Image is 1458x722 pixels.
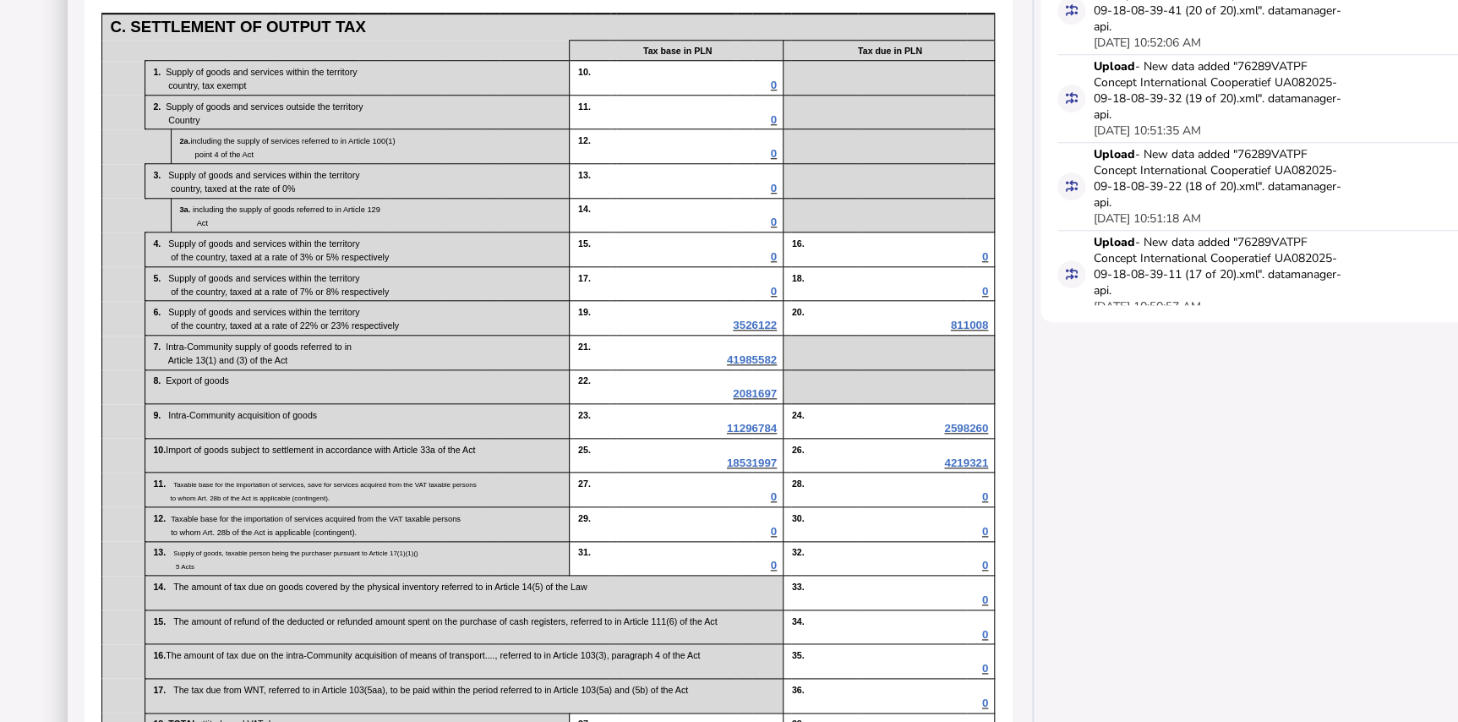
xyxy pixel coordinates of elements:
[771,113,777,126] span: 0
[771,285,777,298] span: 0
[982,559,988,572] span: 0
[1066,92,1078,104] i: Data for this filing changed
[1066,4,1078,16] i: Data for this filing changed
[771,525,777,538] span: 0
[727,457,777,469] span: 18531997
[173,481,488,489] span: Taxable base for the importation of services, save for services acquired from the VAT taxable per...
[176,563,194,571] span: 5 Acts
[578,375,641,386] span: 22.
[727,353,777,366] span: 41985582
[578,547,641,557] span: 31.
[153,238,168,249] span: 4.
[858,46,922,56] span: Tax due in PLN
[951,319,988,331] span: 811008
[982,593,988,606] span: 0
[153,616,173,626] span: 15.
[982,285,988,298] span: 0
[944,422,988,435] span: 2598260
[578,135,641,145] span: 12.
[982,250,988,263] span: 0
[771,182,777,194] span: 0
[153,252,389,262] span: of the country, taxed at a rate of 3% or 5% respectively
[190,137,395,145] span: including the supply of services referred to in Article 100(1)
[792,479,805,489] span: 28.
[153,183,295,194] span: country, taxed at the rate of 0%
[982,697,988,709] span: 0
[1094,58,1347,123] div: - New data added "76289VATPF Concept International Cooperatief UA082025-09-18-08-39-32 (19 of 20)...
[153,307,168,317] span: 6.
[179,150,254,159] span: point 4 of the Act
[153,479,173,489] span: 11.
[1094,234,1347,298] div: - New data added "76289VATPF Concept International Cooperatief UA082025-09-18-08-39-11 (17 of 20)...
[578,238,641,249] span: 15.
[733,319,777,331] span: 3526122
[153,375,166,386] span: 8.
[153,410,168,420] span: 9.
[1094,146,1135,162] strong: Upload
[168,273,359,283] span: Supply of goods and services within the territory
[153,355,287,365] span: Article 13(1) and (3) of the Act
[792,650,805,660] span: 35.
[166,650,700,660] span: The amount of tax due on the intra-Community acquisition of means of transport...., referred to i...
[153,685,173,695] span: 17.
[982,628,988,641] span: 0
[1094,146,1347,211] div: - New data added "76289VATPF Concept International Cooperatief UA082025-09-18-08-39-22 (18 of 20)...
[173,582,587,592] span: The amount of tax due on goods covered by the physical inventory referred to in Article 14(5) of ...
[771,216,777,228] span: 0
[168,170,359,180] span: Supply of goods and services within the territory
[153,101,166,112] span: 2.
[173,550,429,557] span: Supply of goods, taxable person being the purchaser pursuant to Article 17(1)(1)()
[153,445,166,455] span: 10.
[153,513,171,523] span: 12.
[792,273,805,283] span: 18.
[982,490,988,503] span: 0
[166,101,363,112] span: Supply of goods and services outside the territory
[982,525,988,538] span: 0
[792,547,805,557] span: 32.
[153,495,330,502] span: to whom Art. 28b of the Act is applicable (contingent).
[1094,123,1201,139] div: [DATE] 10:51:35 AM
[190,205,380,214] span: including the supply of goods referred to in Article 129
[166,67,357,77] span: Supply of goods and services within the territory
[153,80,246,90] span: country, tax exempt
[171,515,469,523] span: Taxable base for the importation of services acquired from the VAT taxable persons
[166,342,352,352] span: Intra-Community supply of goods referred to in
[166,375,229,386] span: Export of goods
[792,616,805,626] span: 34.
[153,320,399,331] span: of the country, taxed at a rate of 22% or 23% respectively
[1094,58,1135,74] strong: Upload
[153,342,166,352] span: 7.
[727,422,777,435] span: 11296784
[166,445,475,455] span: Import of goods subject to settlement in accordance with Article 33a of the Act
[792,685,805,695] span: 36.
[771,79,777,91] span: 0
[578,479,641,489] span: 27.
[153,547,173,557] span: 13.
[733,387,777,400] span: 2081697
[179,219,208,227] span: Act
[792,513,805,523] span: 30.
[1094,211,1201,227] div: [DATE] 10:51:18 AM
[792,307,805,317] span: 20.
[771,250,777,263] span: 0
[578,170,641,180] span: 13.
[578,101,641,112] span: 11.
[153,170,168,180] span: 3.
[578,204,641,214] span: 14.
[578,342,641,352] span: 21.
[578,513,641,523] span: 29.
[179,205,190,214] span: 3a.
[153,582,173,592] span: 14.
[771,147,777,160] span: 0
[578,67,641,77] span: 10.
[173,685,688,695] span: The tax due from WNT, referred to in Article 103(5aa), to be paid within the period referred to i...
[643,46,713,56] span: Tax base in PLN
[179,137,190,145] span: 2a.
[153,67,166,77] span: 1.
[153,115,207,125] span: Country
[578,410,641,420] span: 23.
[1094,298,1201,315] div: [DATE] 10:50:57 AM
[168,410,317,420] span: Intra-Community acquisition of goods
[173,616,717,626] span: The amount of refund of the deducted or refunded amount spent on the purchase of cash registers, ...
[792,582,805,592] span: 33.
